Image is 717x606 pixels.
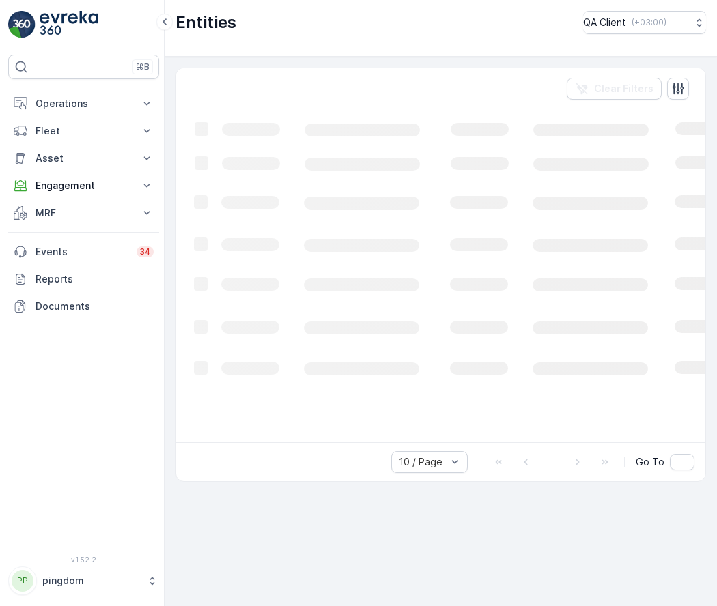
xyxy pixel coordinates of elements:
div: PP [12,570,33,592]
span: v 1.52.2 [8,555,159,564]
p: QA Client [583,16,626,29]
p: Reports [36,272,154,286]
p: ( +03:00 ) [632,17,666,28]
a: Reports [8,265,159,293]
p: pingdom [42,574,140,588]
p: Events [36,245,128,259]
p: Engagement [36,179,132,192]
a: Events34 [8,238,159,265]
p: Fleet [36,124,132,138]
p: 34 [139,246,151,257]
button: Fleet [8,117,159,145]
p: Documents [36,300,154,313]
p: Entities [175,12,236,33]
img: logo [8,11,36,38]
p: Clear Filters [594,82,653,96]
button: Clear Filters [567,78,662,100]
p: Operations [36,97,132,111]
button: QA Client(+03:00) [583,11,706,34]
p: MRF [36,206,132,220]
span: Go To [636,455,664,469]
button: Engagement [8,172,159,199]
p: ⌘B [136,61,150,72]
button: Operations [8,90,159,117]
img: logo_light-DOdMpM7g.png [40,11,98,38]
button: Asset [8,145,159,172]
button: MRF [8,199,159,227]
a: Documents [8,293,159,320]
button: PPpingdom [8,566,159,595]
p: Asset [36,151,132,165]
